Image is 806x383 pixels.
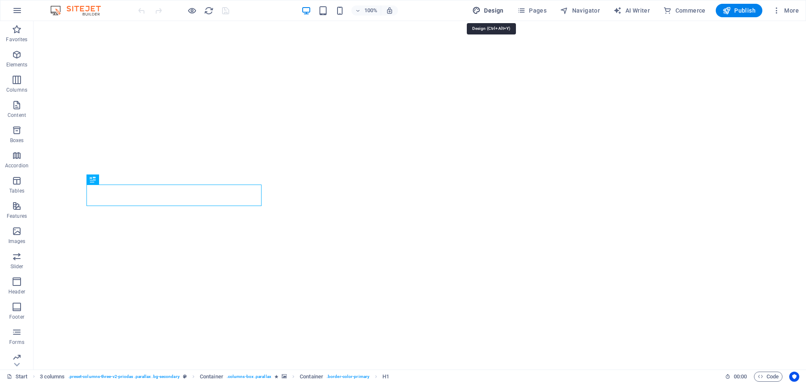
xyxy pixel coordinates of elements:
[6,36,27,43] p: Favorites
[9,339,24,346] p: Forms
[8,112,26,119] p: Content
[517,6,547,15] span: Pages
[382,372,389,382] span: Click to select. Double-click to edit
[40,372,390,382] nav: breadcrumb
[204,6,214,16] i: Reload page
[68,372,180,382] span: . preset-columns-three-v2-priodas .parallax .bg-secondary
[187,5,197,16] button: Click here to leave preview mode and continue editing
[8,238,26,245] p: Images
[5,162,29,169] p: Accordion
[275,374,278,379] i: Element contains an animation
[725,372,747,382] h6: Session time
[386,7,393,14] i: On resize automatically adjust zoom level to fit chosen device.
[610,4,653,17] button: AI Writer
[6,87,27,93] p: Columns
[660,4,709,17] button: Commerce
[560,6,600,15] span: Navigator
[758,372,779,382] span: Code
[364,5,377,16] h6: 100%
[9,188,24,194] p: Tables
[8,288,25,295] p: Header
[613,6,650,15] span: AI Writer
[722,6,756,15] span: Publish
[789,372,799,382] button: Usercentrics
[663,6,706,15] span: Commerce
[10,263,24,270] p: Slider
[9,314,24,320] p: Footer
[300,372,323,382] span: Click to select. Double-click to edit
[351,5,381,16] button: 100%
[204,5,214,16] button: reload
[772,6,799,15] span: More
[227,372,271,382] span: . columns-box .parallax
[6,61,28,68] p: Elements
[40,372,65,382] span: Click to select. Double-click to edit
[716,4,762,17] button: Publish
[282,374,287,379] i: This element contains a background
[183,374,187,379] i: This element is a customizable preset
[200,372,223,382] span: Click to select. Double-click to edit
[10,137,24,144] p: Boxes
[7,372,28,382] a: Click to cancel selection. Double-click to open Pages
[514,4,550,17] button: Pages
[469,4,507,17] button: Design
[472,6,504,15] span: Design
[740,373,741,380] span: :
[327,372,369,382] span: . border-color-primary
[769,4,802,17] button: More
[734,372,747,382] span: 00 00
[557,4,603,17] button: Navigator
[48,5,111,16] img: Editor Logo
[754,372,782,382] button: Code
[7,213,27,219] p: Features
